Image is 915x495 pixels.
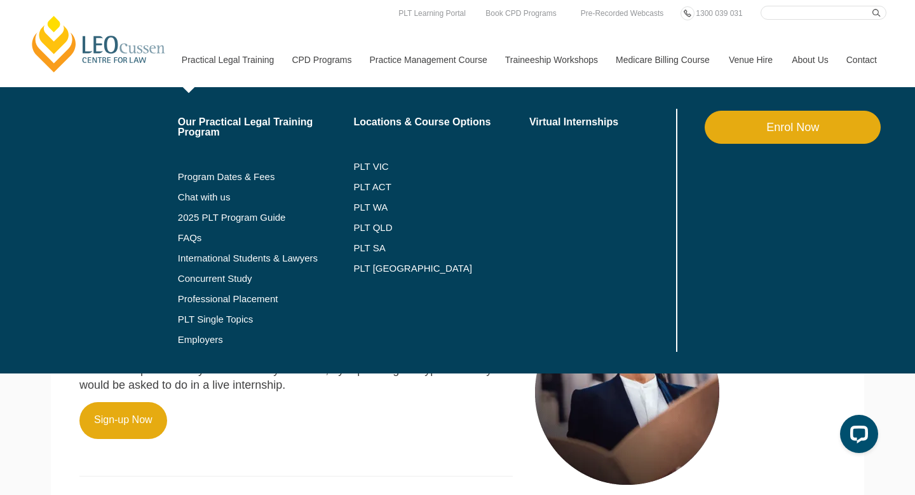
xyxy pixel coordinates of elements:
a: Concurrent Study [178,274,354,284]
a: Sign-up Now [79,402,167,439]
a: PLT [GEOGRAPHIC_DATA] [353,263,529,274]
a: 1300 039 031 [693,6,745,20]
a: PLT SA [353,243,529,253]
a: Venue Hire [719,32,782,87]
a: FAQs [178,233,354,243]
a: Enrol Now [705,111,881,144]
iframe: LiveChat chat widget [830,410,883,463]
a: PLT WA [353,202,498,213]
a: About Us [782,32,837,87]
a: Employers [178,335,354,345]
a: [PERSON_NAME] Centre for Law [29,14,169,74]
a: Chat with us [178,192,354,202]
a: Contact [837,32,886,87]
a: PLT ACT [353,182,529,192]
a: Professional Placement [178,294,354,304]
a: PLT Single Topics [178,314,354,324]
a: PLT Learning Portal [395,6,469,20]
a: Practice Management Course [360,32,496,87]
a: Traineeship Workshops [496,32,606,87]
span: 1300 039 031 [696,9,742,18]
a: International Students & Lawyers [178,253,354,263]
a: Pre-Recorded Webcasts [578,6,667,20]
a: Locations & Course Options [353,117,529,127]
a: Book CPD Programs [482,6,559,20]
a: PLT QLD [353,223,529,233]
a: PLT VIC [353,162,529,172]
a: 2025 PLT Program Guide [178,213,322,223]
a: Medicare Billing Course [606,32,719,87]
a: Our Practical Legal Training Program [178,117,354,137]
a: Program Dates & Fees [178,172,354,182]
a: Practical Legal Training [172,32,283,87]
a: CPD Programs [282,32,360,87]
a: Virtual Internships [529,117,674,127]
